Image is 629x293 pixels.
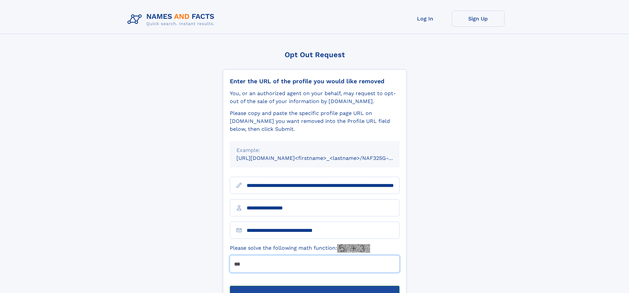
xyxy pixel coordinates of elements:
[236,155,412,161] small: [URL][DOMAIN_NAME]<firstname>_<lastname>/NAF325G-xxxxxxxx
[230,78,400,85] div: Enter the URL of the profile you would like removed
[452,11,505,27] a: Sign Up
[230,244,370,253] label: Please solve the following math function:
[125,11,220,28] img: Logo Names and Facts
[236,146,393,154] div: Example:
[230,109,400,133] div: Please copy and paste the specific profile page URL on [DOMAIN_NAME] you want removed into the Pr...
[223,51,406,59] div: Opt Out Request
[399,11,452,27] a: Log In
[230,90,400,105] div: You, or an authorized agent on your behalf, may request to opt-out of the sale of your informatio...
